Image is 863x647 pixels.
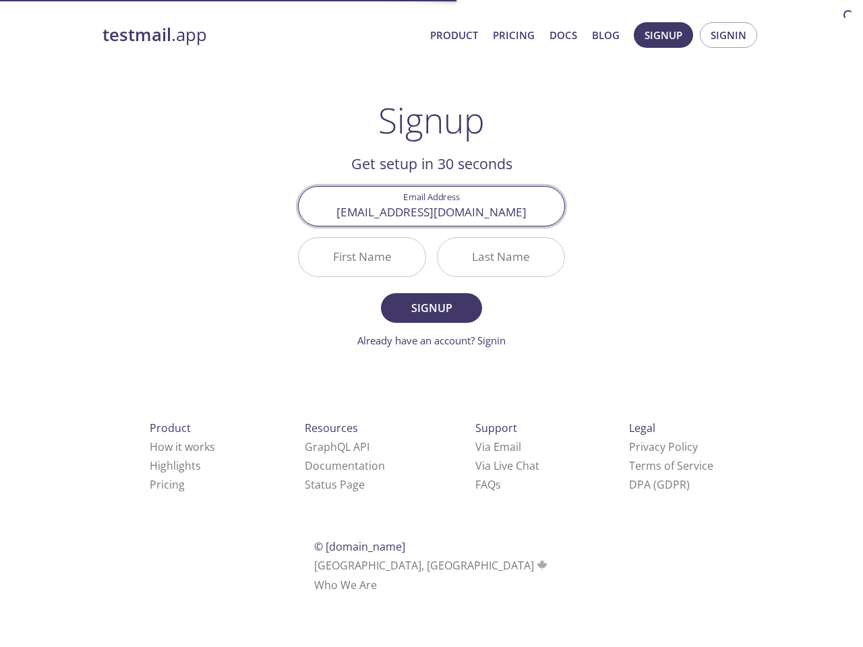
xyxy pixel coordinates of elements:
[549,26,577,44] a: Docs
[634,22,693,48] button: Signup
[629,421,655,435] span: Legal
[700,22,757,48] button: Signin
[645,26,682,44] span: Signup
[629,439,698,454] a: Privacy Policy
[430,26,478,44] a: Product
[150,458,201,473] a: Highlights
[150,421,191,435] span: Product
[102,23,171,47] strong: testmail
[314,558,549,573] span: [GEOGRAPHIC_DATA], [GEOGRAPHIC_DATA]
[150,439,215,454] a: How it works
[475,421,517,435] span: Support
[298,152,565,175] h2: Get setup in 30 seconds
[475,439,521,454] a: Via Email
[592,26,620,44] a: Blog
[305,458,385,473] a: Documentation
[150,477,185,492] a: Pricing
[314,539,405,554] span: © [DOMAIN_NAME]
[314,578,377,592] a: Who We Are
[475,477,501,492] a: FAQ
[496,477,501,492] span: s
[102,24,419,47] a: testmail.app
[381,293,482,323] button: Signup
[378,100,485,140] h1: Signup
[305,477,365,492] a: Status Page
[493,26,535,44] a: Pricing
[396,299,467,317] span: Signup
[357,334,506,347] a: Already have an account? Signin
[475,458,539,473] a: Via Live Chat
[711,26,746,44] span: Signin
[305,439,369,454] a: GraphQL API
[629,458,713,473] a: Terms of Service
[629,477,690,492] a: DPA (GDPR)
[305,421,358,435] span: Resources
